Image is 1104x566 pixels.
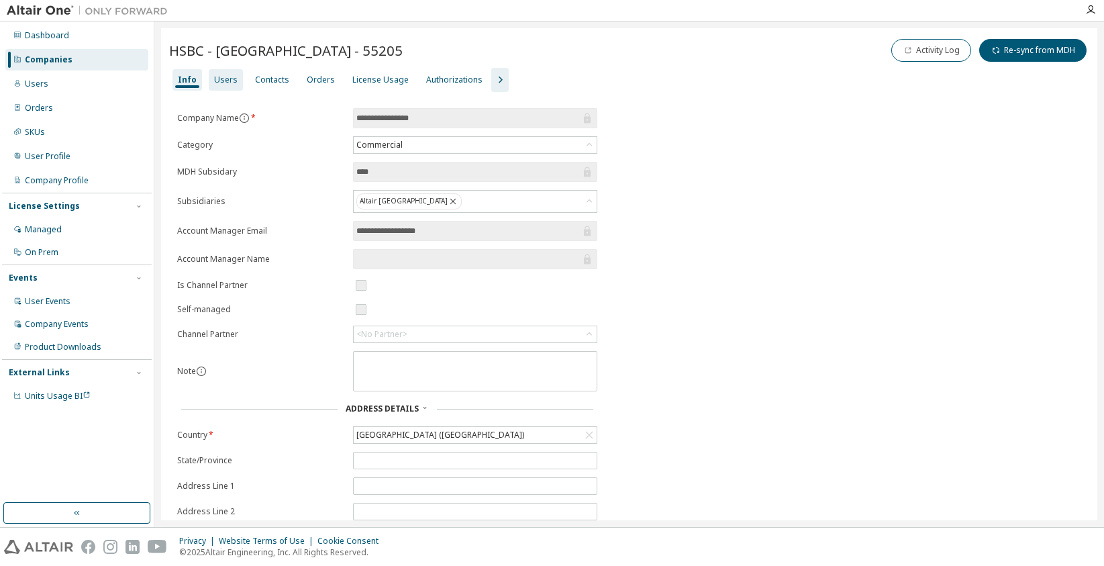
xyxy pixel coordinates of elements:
[239,113,250,124] button: information
[196,366,207,377] button: information
[177,113,345,124] label: Company Name
[25,342,101,352] div: Product Downloads
[177,481,345,491] label: Address Line 1
[426,75,483,85] div: Authorizations
[317,536,387,547] div: Cookie Consent
[891,39,971,62] button: Activity Log
[103,540,117,554] img: instagram.svg
[219,536,317,547] div: Website Terms of Use
[356,329,407,340] div: <No Partner>
[354,138,405,152] div: Commercial
[356,193,462,209] div: Altair [GEOGRAPHIC_DATA]
[354,191,597,212] div: Altair [GEOGRAPHIC_DATA]
[7,4,174,17] img: Altair One
[25,319,89,330] div: Company Events
[214,75,238,85] div: Users
[179,547,387,558] p: © 2025 Altair Engineering, Inc. All Rights Reserved.
[177,196,345,207] label: Subsidiaries
[177,329,345,340] label: Channel Partner
[178,75,197,85] div: Info
[25,247,58,258] div: On Prem
[25,127,45,138] div: SKUs
[177,226,345,236] label: Account Manager Email
[25,296,70,307] div: User Events
[177,365,196,377] label: Note
[177,304,345,315] label: Self-managed
[179,536,219,547] div: Privacy
[354,428,526,442] div: [GEOGRAPHIC_DATA] ([GEOGRAPHIC_DATA])
[81,540,95,554] img: facebook.svg
[177,455,345,466] label: State/Province
[177,506,345,517] label: Address Line 2
[177,254,345,265] label: Account Manager Name
[9,367,70,378] div: External Links
[169,41,403,60] span: HSBC - [GEOGRAPHIC_DATA] - 55205
[25,151,70,162] div: User Profile
[354,137,597,153] div: Commercial
[346,403,419,414] span: Address Details
[307,75,335,85] div: Orders
[25,103,53,113] div: Orders
[354,427,597,443] div: [GEOGRAPHIC_DATA] ([GEOGRAPHIC_DATA])
[25,175,89,186] div: Company Profile
[25,79,48,89] div: Users
[126,540,140,554] img: linkedin.svg
[9,201,80,211] div: License Settings
[25,224,62,235] div: Managed
[177,280,345,291] label: Is Channel Partner
[177,167,345,177] label: MDH Subsidary
[25,30,69,41] div: Dashboard
[979,39,1087,62] button: Re-sync from MDH
[4,540,73,554] img: altair_logo.svg
[9,273,38,283] div: Events
[25,54,72,65] div: Companies
[177,140,345,150] label: Category
[352,75,409,85] div: License Usage
[354,326,597,342] div: <No Partner>
[177,430,345,440] label: Country
[148,540,167,554] img: youtube.svg
[25,390,91,402] span: Units Usage BI
[255,75,289,85] div: Contacts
